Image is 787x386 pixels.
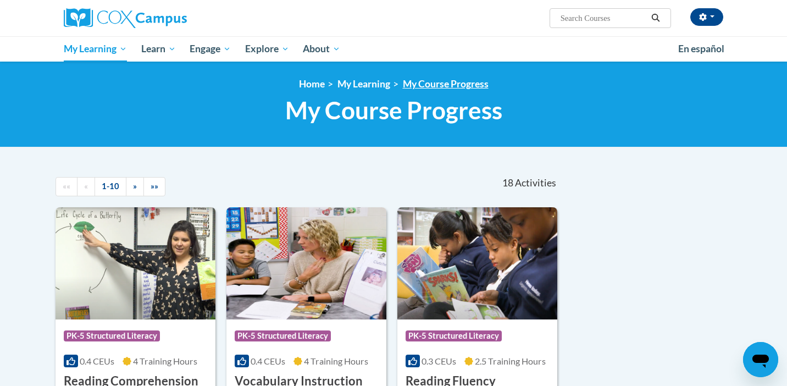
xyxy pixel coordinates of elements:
a: Previous [77,177,95,196]
a: My Course Progress [403,78,489,90]
a: Engage [182,36,238,62]
span: PK-5 Structured Literacy [406,330,502,341]
a: My Learning [337,78,390,90]
span: 0.4 CEUs [80,356,114,366]
div: Main menu [47,36,740,62]
button: Account Settings [690,8,723,26]
a: Home [299,78,325,90]
span: En español [678,43,724,54]
a: About [296,36,348,62]
img: Course Logo [56,207,215,319]
span: »» [151,181,158,191]
a: Explore [238,36,296,62]
img: Course Logo [397,207,557,319]
span: Engage [190,42,231,56]
span: PK-5 Structured Literacy [64,330,160,341]
a: 1-10 [95,177,126,196]
span: « [84,181,88,191]
span: Learn [141,42,176,56]
iframe: Button to launch messaging window [743,342,778,377]
span: 0.3 CEUs [422,356,456,366]
input: Search Courses [559,12,647,25]
span: Activities [515,177,556,189]
span: «« [63,181,70,191]
a: End [143,177,165,196]
a: Learn [134,36,183,62]
a: Cox Campus [64,8,273,28]
span: My Course Progress [285,96,502,125]
span: My Learning [64,42,127,56]
span: » [133,181,137,191]
a: En español [671,37,731,60]
img: Cox Campus [64,8,187,28]
a: My Learning [57,36,134,62]
span: 4 Training Hours [133,356,197,366]
img: Course Logo [226,207,386,319]
a: Next [126,177,144,196]
span: 4 Training Hours [304,356,368,366]
span: 18 [502,177,513,189]
span: 0.4 CEUs [251,356,285,366]
span: About [303,42,340,56]
a: Begining [56,177,77,196]
span: 2.5 Training Hours [475,356,546,366]
button: Search [647,12,664,25]
span: PK-5 Structured Literacy [235,330,331,341]
span: Explore [245,42,289,56]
